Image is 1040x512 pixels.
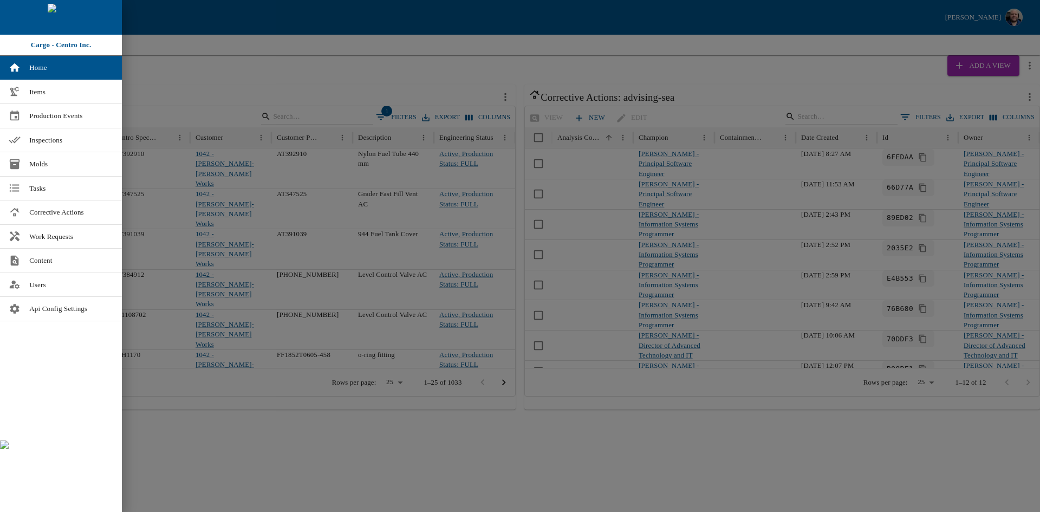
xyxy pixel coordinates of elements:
span: Content [29,255,113,266]
span: Production Events [29,111,113,121]
span: Corrective Actions [29,207,113,218]
img: cargo logo [48,4,75,31]
span: Users [29,280,113,290]
span: Work Requests [29,231,113,242]
p: Cargo - Centro Inc. [31,40,92,50]
span: Inspections [29,135,113,146]
span: Home [29,62,113,73]
span: Items [29,87,113,98]
span: Molds [29,159,113,170]
span: Tasks [29,183,113,194]
span: Api Config Settings [29,303,113,314]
